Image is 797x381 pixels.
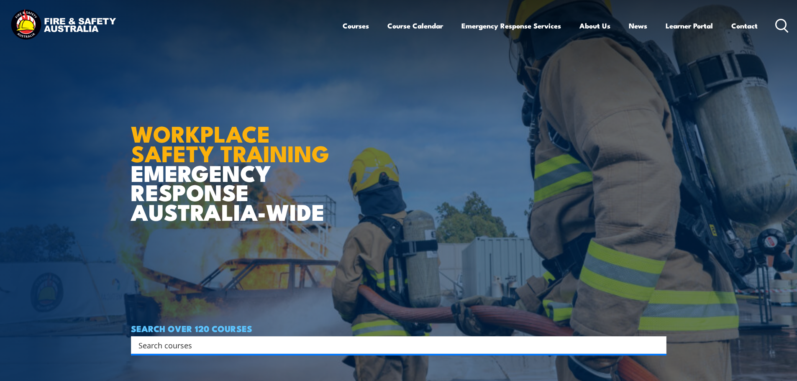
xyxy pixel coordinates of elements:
[666,15,713,37] a: Learner Portal
[131,102,336,221] h1: EMERGENCY RESPONSE AUSTRALIA-WIDE
[387,15,443,37] a: Course Calendar
[131,324,666,333] h4: SEARCH OVER 120 COURSES
[461,15,561,37] a: Emergency Response Services
[629,15,647,37] a: News
[652,339,664,351] button: Search magnifier button
[343,15,369,37] a: Courses
[138,339,648,351] input: Search input
[731,15,758,37] a: Contact
[131,115,329,170] strong: WORKPLACE SAFETY TRAINING
[579,15,610,37] a: About Us
[140,339,650,351] form: Search form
